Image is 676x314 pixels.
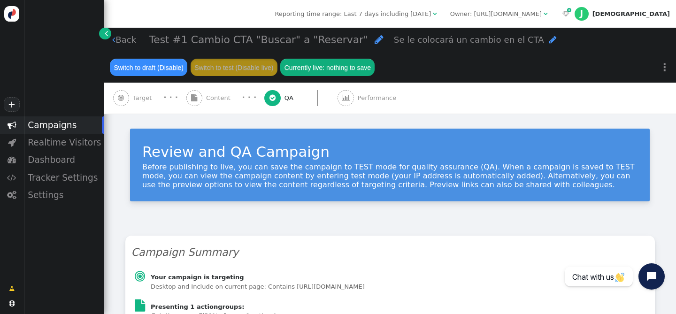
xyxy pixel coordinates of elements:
[151,302,365,312] h6: Presenting 1 actiongroups:
[280,59,375,76] button: Currently live: nothing to save
[4,97,20,112] a: +
[653,54,676,81] a: ⋮
[163,92,178,104] div: · · ·
[135,270,145,283] span: 
[9,300,15,306] span: 
[149,34,369,46] span: Test #1 Cambio CTA "Buscar" a "Reservar"
[105,29,108,38] span: 
[113,83,186,114] a:  Target · · ·
[131,245,649,260] h3: Campaign Summary
[264,83,338,114] a:  QA
[4,6,20,22] img: logo-icon.svg
[9,284,15,293] span: 
[151,273,365,282] h6: Your campaign is targeting
[8,138,16,147] span: 
[284,93,297,103] span: QA
[206,93,234,103] span: Content
[242,92,256,104] div: · · ·
[135,299,145,312] span: 
[112,35,115,44] span: 
[375,34,384,45] span: 
[23,116,104,134] div: Campaigns
[112,33,136,46] a: Back
[8,155,16,164] span: 
[110,59,187,76] button: Switch to draft (Disable)
[186,83,265,114] a:  Content · · ·
[562,11,569,17] span: 
[544,11,547,17] span: 
[358,93,400,103] span: Performance
[23,169,104,186] div: Tracker Settings
[275,10,431,17] span: Reporting time range: Last 7 days including [DATE]
[7,173,16,182] span: 
[151,282,365,291] section: Desktop and Include on current page: Contains [URL][DOMAIN_NAME]
[338,83,416,114] a:  Performance
[433,11,437,17] span: 
[567,7,571,14] span: 
[191,59,277,76] button: Switch to test (Disable live)
[142,141,638,162] div: Review and QA Campaign
[23,134,104,151] div: Realtime Visitors
[99,28,111,39] a: 
[142,162,638,189] div: Before publishing to live, you can save the campaign to TEST mode for quality assurance (QA). Whe...
[269,94,276,101] span: 
[342,94,350,101] span: 
[191,94,197,101] span: 
[394,35,544,45] span: Se le colocará un cambio en el CTA
[450,9,542,19] div: Owner: [URL][DOMAIN_NAME]
[3,281,21,297] a: 
[561,9,572,19] a:  
[549,35,557,44] span: 
[23,151,104,168] div: Dashboard
[23,186,104,204] div: Settings
[7,191,16,199] span: 
[575,7,589,21] div: J
[133,93,155,103] span: Target
[592,10,670,18] div: [DEMOGRAPHIC_DATA]
[118,94,124,101] span: 
[8,121,16,130] span: 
